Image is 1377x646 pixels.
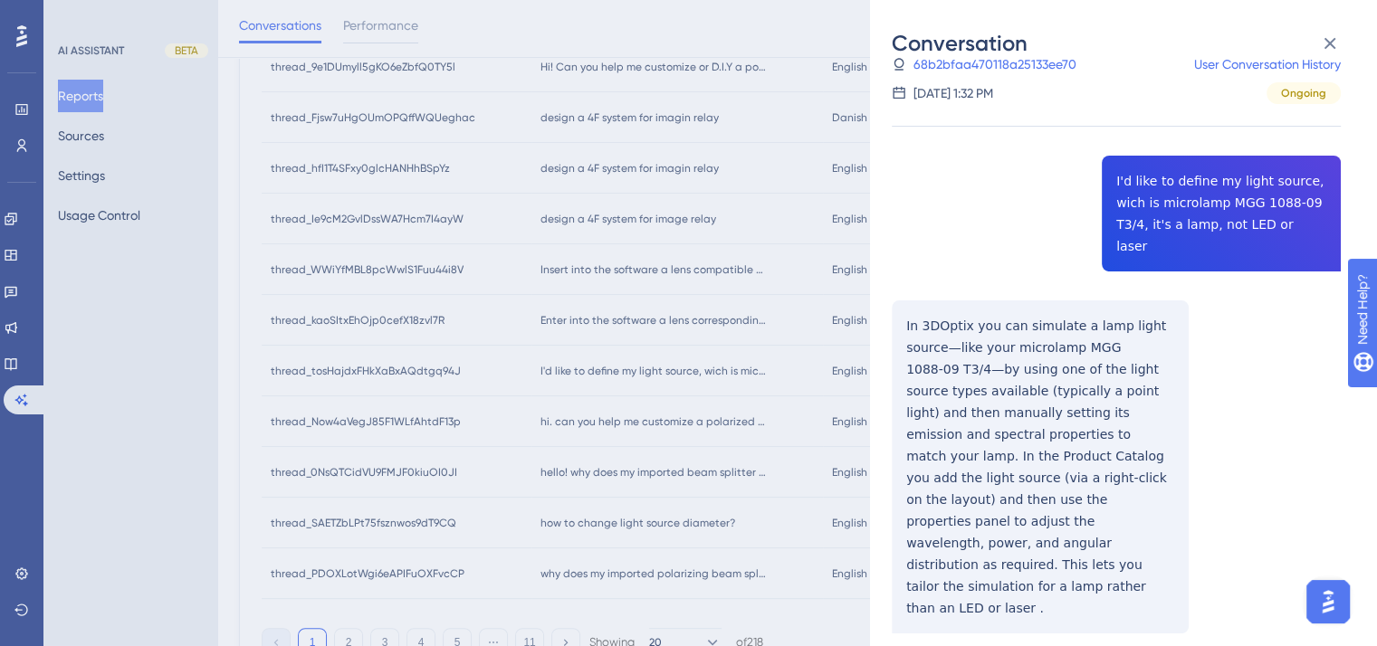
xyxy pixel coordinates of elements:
a: User Conversation History [1194,53,1341,75]
iframe: UserGuiding AI Assistant Launcher [1301,575,1355,629]
div: Conversation [892,29,1355,58]
span: Ongoing [1281,86,1326,100]
span: Need Help? [43,5,113,26]
a: 68b2bfaa470118a25133ee70 [913,53,1076,75]
div: [DATE] 1:32 PM [913,82,993,104]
